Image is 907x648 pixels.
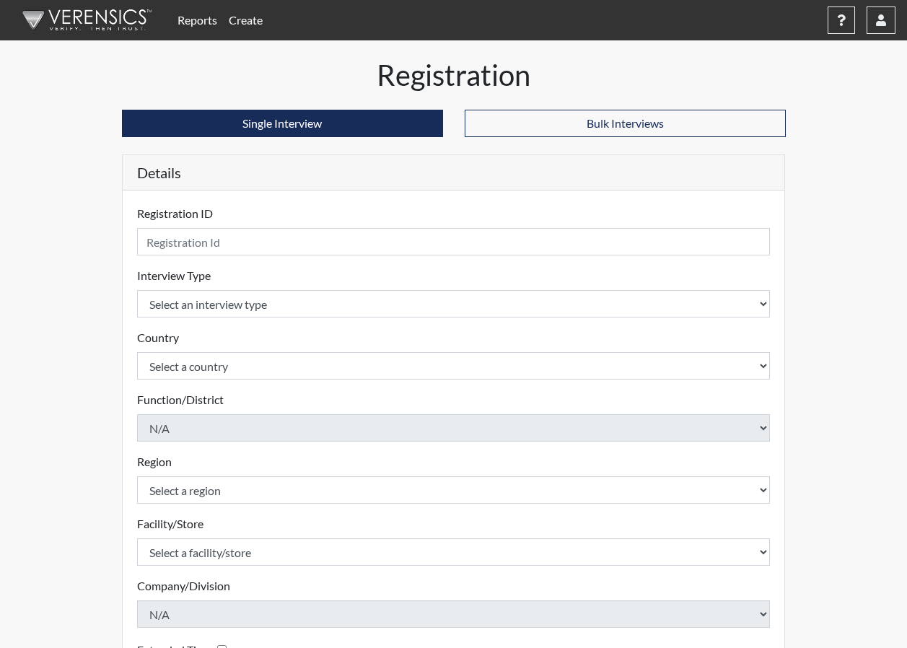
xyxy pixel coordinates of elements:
a: Create [223,6,268,35]
input: Insert a Registration ID, which needs to be a unique alphanumeric value for each interviewee [137,228,771,255]
label: Country [137,329,179,346]
label: Company/Division [137,577,230,595]
label: Facility/Store [137,515,203,533]
button: Single Interview [122,110,443,137]
label: Region [137,453,172,470]
h1: Registration [122,58,786,92]
label: Function/District [137,391,224,408]
a: Reports [172,6,223,35]
h5: Details [123,155,785,191]
label: Registration ID [137,205,213,222]
button: Bulk Interviews [465,110,786,137]
label: Interview Type [137,267,211,284]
